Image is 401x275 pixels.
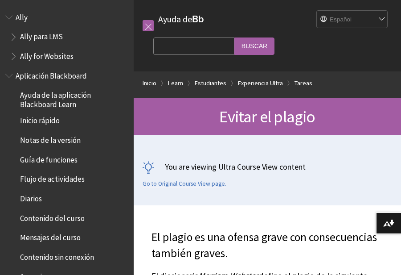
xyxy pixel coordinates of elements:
[219,106,315,127] span: Evitar el plagio
[143,161,392,172] p: You are viewing Ultra Course View content
[20,230,81,242] span: Mensajes del curso
[158,13,204,25] a: Ayuda deBb
[20,49,74,61] span: Ally for Websites
[16,10,28,22] span: Ally
[5,10,128,64] nav: Book outline for Anthology Ally Help
[20,250,94,262] span: Contenido sin conexión
[20,191,42,203] span: Diarios
[195,78,226,89] a: Estudiantes
[20,211,85,223] span: Contenido del curso
[151,229,383,262] p: El plagio es una ofensa grave con consecuencias también graves.
[20,133,81,145] span: Notas de la versión
[168,78,183,89] a: Learn
[20,113,60,125] span: Inicio rápido
[317,11,388,29] select: Site Language Selector
[20,152,78,164] span: Guía de funciones
[143,78,156,89] a: Inicio
[234,37,274,55] input: Buscar
[143,180,226,188] a: Go to Original Course View page.
[16,68,87,80] span: Aplicación Blackboard
[238,78,283,89] a: Experiencia Ultra
[192,13,204,25] strong: Bb
[20,172,85,184] span: Flujo de actividades
[20,29,63,42] span: Ally para LMS
[20,88,127,109] span: Ayuda de la aplicación Blackboard Learn
[295,78,312,89] a: Tareas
